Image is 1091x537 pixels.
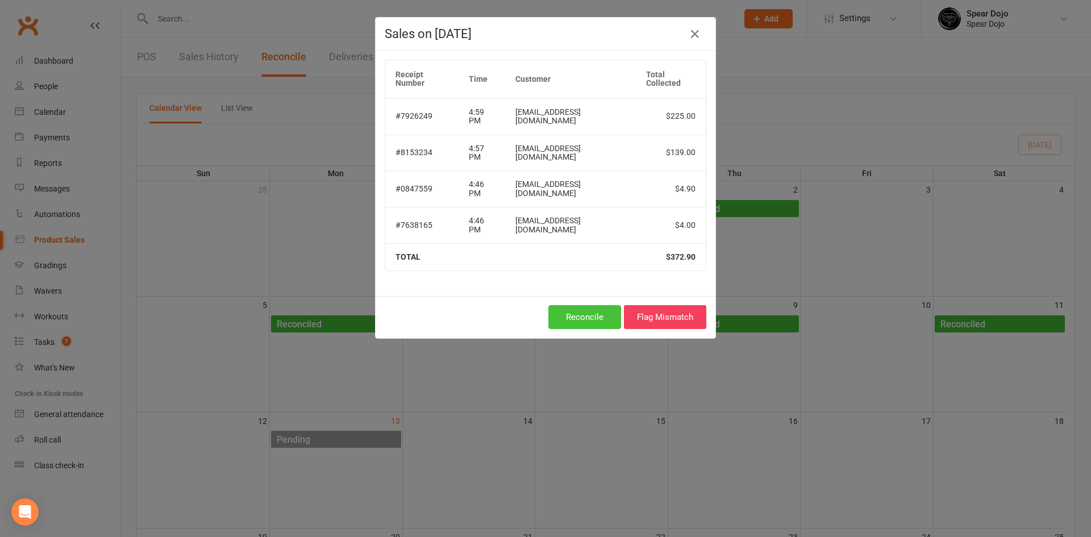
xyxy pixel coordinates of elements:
td: #8153234 [385,135,459,171]
th: Time [459,60,505,98]
h4: Sales on [DATE] [385,27,706,41]
button: Flag Mismatch [624,305,706,329]
td: $4.90 [636,170,706,207]
td: 4:46 PM [459,170,505,207]
th: Total Collected [636,60,706,98]
button: Close [686,25,704,43]
td: [EMAIL_ADDRESS][DOMAIN_NAME] [505,135,636,171]
div: Open Intercom Messenger [11,498,39,526]
td: #0847559 [385,170,459,207]
td: $225.00 [636,98,706,135]
td: #7926249 [385,98,459,135]
td: 4:59 PM [459,98,505,135]
button: Reconcile [548,305,621,329]
td: 4:46 PM [459,207,505,243]
strong: $372.90 [666,252,696,261]
th: Customer [505,60,636,98]
td: $4.00 [636,207,706,243]
td: $139.00 [636,135,706,171]
td: [EMAIL_ADDRESS][DOMAIN_NAME] [505,98,636,135]
strong: TOTAL [395,252,420,261]
td: #7638165 [385,207,459,243]
td: [EMAIL_ADDRESS][DOMAIN_NAME] [505,207,636,243]
td: [EMAIL_ADDRESS][DOMAIN_NAME] [505,170,636,207]
th: Receipt Number [385,60,459,98]
td: 4:57 PM [459,135,505,171]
